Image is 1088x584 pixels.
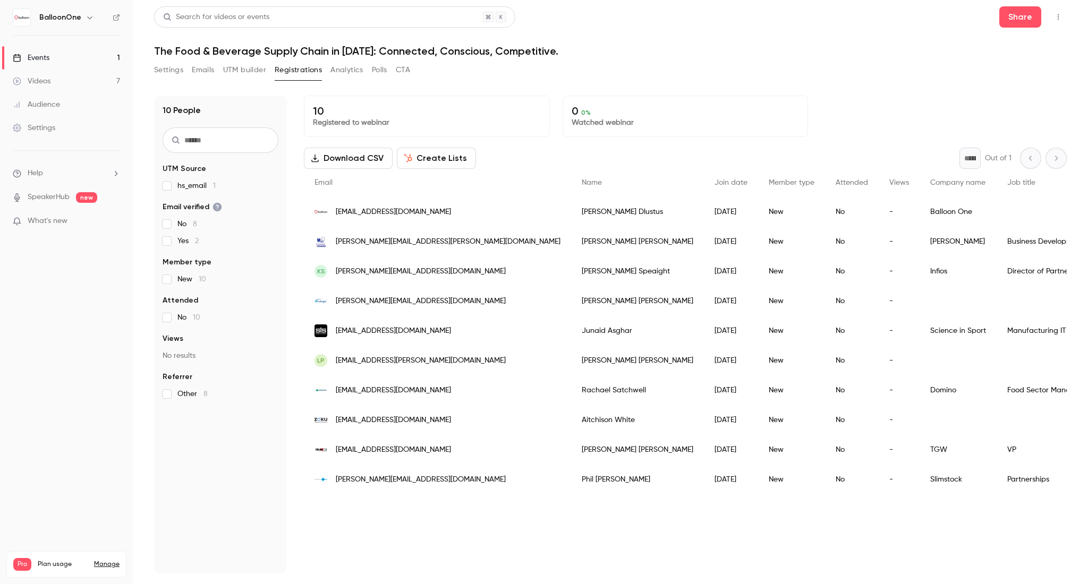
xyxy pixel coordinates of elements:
[704,286,758,316] div: [DATE]
[314,179,333,186] span: Email
[715,179,747,186] span: Join date
[28,192,70,203] a: SpeakerHub
[314,205,327,218] img: balloonone.com
[154,45,1067,57] h1: The Food & Beverage Supply Chain in [DATE]: Connected, Conscious, Competitive.
[192,62,214,79] button: Emails
[571,256,704,286] div: [PERSON_NAME] Speaight
[571,286,704,316] div: [PERSON_NAME] [PERSON_NAME]
[879,435,920,465] div: -
[825,346,879,375] div: No
[704,256,758,286] div: [DATE]
[336,355,506,366] span: [EMAIL_ADDRESS][PERSON_NAME][DOMAIN_NAME]
[920,316,997,346] div: Science in Sport
[397,148,476,169] button: Create Lists
[313,117,541,128] p: Registered to webinar
[13,76,50,87] div: Videos
[177,312,200,323] span: No
[581,109,591,116] span: 0 %
[879,465,920,494] div: -
[13,99,60,110] div: Audience
[154,62,183,79] button: Settings
[314,476,327,483] img: slimstock.com
[704,197,758,227] div: [DATE]
[571,227,704,256] div: [PERSON_NAME] [PERSON_NAME]
[163,372,192,382] span: Referrer
[999,6,1041,28] button: Share
[13,168,120,179] li: help-dropdown-opener
[825,256,879,286] div: No
[758,375,825,405] div: New
[930,179,985,186] span: Company name
[314,384,327,397] img: domino-uk.com
[571,375,704,405] div: Rachael Satchwell
[920,227,997,256] div: [PERSON_NAME]
[314,443,327,456] img: tgw.at
[163,295,198,306] span: Attended
[13,558,31,571] span: Pro
[213,182,216,190] span: 1
[889,179,909,186] span: Views
[985,153,1011,164] p: Out of 1
[13,123,55,133] div: Settings
[163,12,269,23] div: Search for videos or events
[758,227,825,256] div: New
[704,375,758,405] div: [DATE]
[199,276,206,283] span: 10
[38,560,88,569] span: Plan usage
[879,316,920,346] div: -
[825,316,879,346] div: No
[317,267,325,276] span: KS
[177,236,199,246] span: Yes
[336,296,506,307] span: [PERSON_NAME][EMAIL_ADDRESS][DOMAIN_NAME]
[223,62,266,79] button: UTM builder
[920,256,997,286] div: Infios
[879,227,920,256] div: -
[396,62,410,79] button: CTA
[571,405,704,435] div: Aitchison White
[193,220,197,228] span: 8
[336,385,451,396] span: [EMAIL_ADDRESS][DOMAIN_NAME]
[704,227,758,256] div: [DATE]
[825,405,879,435] div: No
[163,333,183,344] span: Views
[920,465,997,494] div: Slimstock
[572,117,800,128] p: Watched webinar
[336,474,506,485] span: [PERSON_NAME][EMAIL_ADDRESS][DOMAIN_NAME]
[704,405,758,435] div: [DATE]
[13,53,49,63] div: Events
[758,316,825,346] div: New
[330,62,363,79] button: Analytics
[163,104,201,117] h1: 10 People
[372,62,387,79] button: Polls
[203,390,208,398] span: 8
[825,197,879,227] div: No
[879,405,920,435] div: -
[571,435,704,465] div: [PERSON_NAME] [PERSON_NAME]
[572,105,800,117] p: 0
[704,465,758,494] div: [DATE]
[336,325,451,337] span: [EMAIL_ADDRESS][DOMAIN_NAME]
[704,346,758,375] div: [DATE]
[879,256,920,286] div: -
[758,435,825,465] div: New
[582,179,602,186] span: Name
[163,202,222,212] span: Email verified
[177,274,206,285] span: New
[920,375,997,405] div: Domino
[163,164,278,399] section: facet-groups
[94,560,120,569] a: Manage
[758,405,825,435] div: New
[758,197,825,227] div: New
[571,465,704,494] div: Phil [PERSON_NAME]
[571,316,704,346] div: Junaid Asghar
[769,179,814,186] span: Member type
[317,356,325,365] span: LP
[163,164,206,174] span: UTM Source
[314,324,327,337] img: scienceinsport.com
[28,216,67,227] span: What's new
[314,235,327,248] img: chfoods.co.uk
[275,62,322,79] button: Registrations
[879,375,920,405] div: -
[304,148,393,169] button: Download CSV
[336,207,451,218] span: [EMAIL_ADDRESS][DOMAIN_NAME]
